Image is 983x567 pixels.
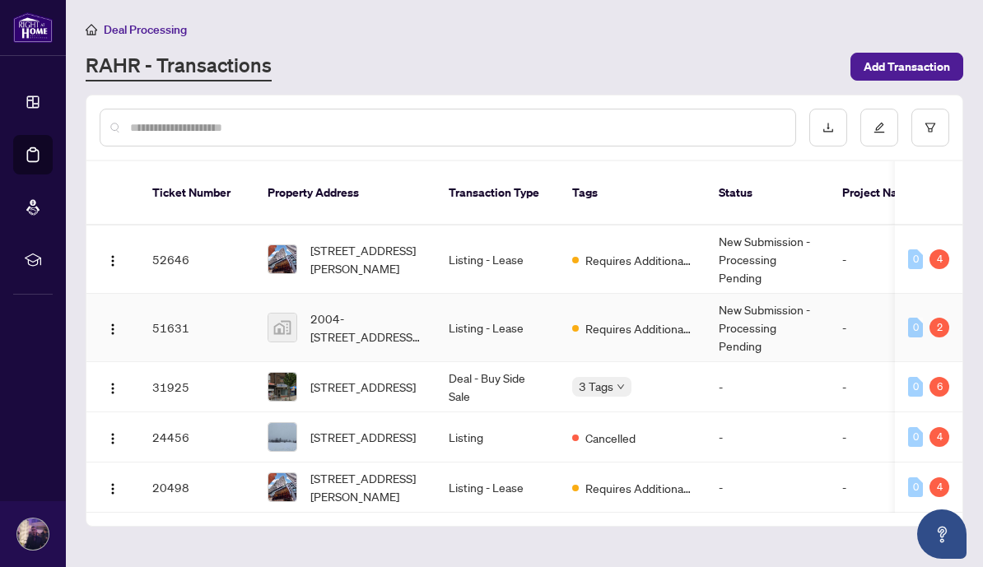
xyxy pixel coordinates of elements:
[100,314,126,341] button: Logo
[13,12,53,43] img: logo
[100,246,126,272] button: Logo
[254,161,436,225] th: Property Address
[139,362,254,412] td: 31925
[310,309,422,346] span: 2004-[STREET_ADDRESS][PERSON_NAME]
[559,161,706,225] th: Tags
[850,53,963,81] button: Add Transaction
[104,22,187,37] span: Deal Processing
[585,429,636,447] span: Cancelled
[929,249,949,269] div: 4
[925,122,936,133] span: filter
[929,318,949,337] div: 2
[706,161,829,225] th: Status
[139,462,254,513] td: 20498
[86,24,97,35] span: home
[436,294,559,362] td: Listing - Lease
[436,462,559,513] td: Listing - Lease
[268,314,296,342] img: thumbnail-img
[908,427,923,447] div: 0
[617,383,625,391] span: down
[908,377,923,397] div: 0
[829,362,928,412] td: -
[86,52,272,81] a: RAHR - Transactions
[310,428,416,446] span: [STREET_ADDRESS]
[908,477,923,497] div: 0
[268,373,296,401] img: thumbnail-img
[17,518,49,550] img: Profile Icon
[929,377,949,397] div: 6
[310,241,422,277] span: [STREET_ADDRESS][PERSON_NAME]
[100,424,126,450] button: Logo
[908,249,923,269] div: 0
[139,225,254,294] td: 52646
[911,109,949,146] button: filter
[436,161,559,225] th: Transaction Type
[106,482,119,495] img: Logo
[822,122,834,133] span: download
[829,294,928,362] td: -
[809,109,847,146] button: download
[100,474,126,500] button: Logo
[706,362,829,412] td: -
[436,362,559,412] td: Deal - Buy Side Sale
[436,412,559,462] td: Listing
[268,423,296,451] img: thumbnail-img
[929,427,949,447] div: 4
[585,319,692,337] span: Requires Additional Docs
[100,374,126,400] button: Logo
[874,122,885,133] span: edit
[585,479,692,497] span: Requires Additional Docs
[706,294,829,362] td: New Submission - Processing Pending
[829,462,928,513] td: -
[829,161,928,225] th: Project Name
[860,109,898,146] button: edit
[106,432,119,445] img: Logo
[706,225,829,294] td: New Submission - Processing Pending
[106,323,119,336] img: Logo
[829,225,928,294] td: -
[917,509,967,559] button: Open asap
[106,382,119,395] img: Logo
[706,462,829,513] td: -
[139,294,254,362] td: 51631
[268,473,296,501] img: thumbnail-img
[436,225,559,294] td: Listing - Lease
[829,412,928,462] td: -
[268,245,296,273] img: thumbnail-img
[139,412,254,462] td: 24456
[706,412,829,462] td: -
[579,377,613,396] span: 3 Tags
[908,318,923,337] div: 0
[864,53,950,80] span: Add Transaction
[139,161,254,225] th: Ticket Number
[929,477,949,497] div: 4
[106,254,119,267] img: Logo
[585,251,692,269] span: Requires Additional Docs
[310,378,416,396] span: [STREET_ADDRESS]
[310,469,422,505] span: [STREET_ADDRESS][PERSON_NAME]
